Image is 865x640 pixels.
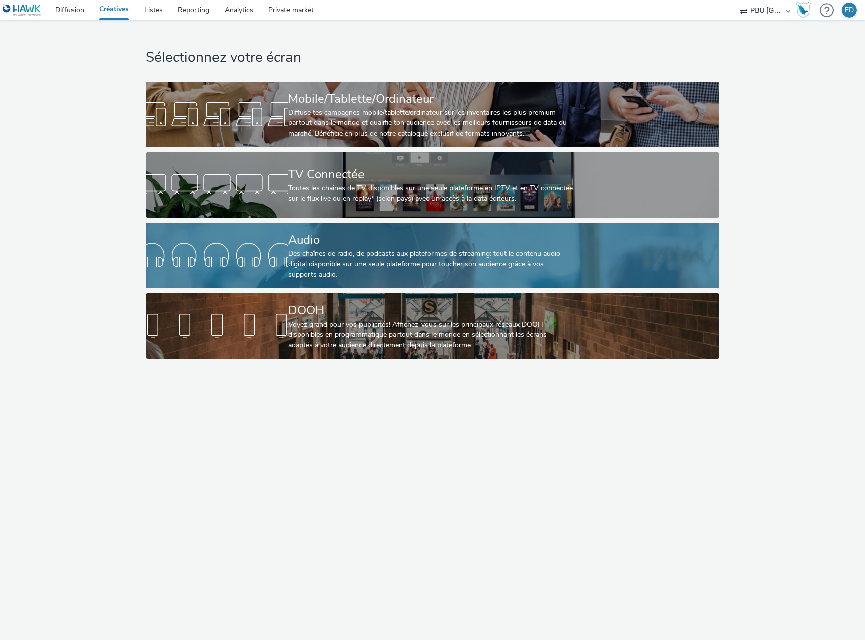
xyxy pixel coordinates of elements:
a: TV ConnectéeToutes les chaines de TV disponibles sur une seule plateforme en IPTV et en TV connec... [146,152,720,218]
div: Mobile/Tablette/Ordinateur [288,90,573,108]
div: Des chaînes de radio, de podcasts aux plateformes de streaming: tout le contenu audio digital dis... [288,249,573,280]
a: Mobile/Tablette/OrdinateurDiffuse tes campagnes mobile/tablette/ordinateur sur les inventaires le... [146,82,720,147]
a: Hawk Academy [796,2,815,18]
h1: Sélectionnez votre écran [146,48,720,68]
img: Hawk Academy [796,2,811,18]
img: undefined Logo [3,4,41,17]
a: AudioDes chaînes de radio, de podcasts aux plateformes de streaming: tout le contenu audio digita... [146,223,720,288]
div: Voyez grand pour vos publicités! Affichez-vous sur les principaux réseaux DOOH disponibles en pro... [288,319,573,350]
div: TV Connectée [288,166,573,183]
a: DOOHVoyez grand pour vos publicités! Affichez-vous sur les principaux réseaux DOOH disponibles en... [146,293,720,359]
div: Audio [288,231,573,249]
div: Diffuse tes campagnes mobile/tablette/ordinateur sur les inventaires les plus premium partout dan... [288,108,573,139]
div: ED [845,3,854,18]
div: DOOH [288,302,573,319]
div: Toutes les chaines de TV disponibles sur une seule plateforme en IPTV et en TV connectée sur le f... [288,183,573,204]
